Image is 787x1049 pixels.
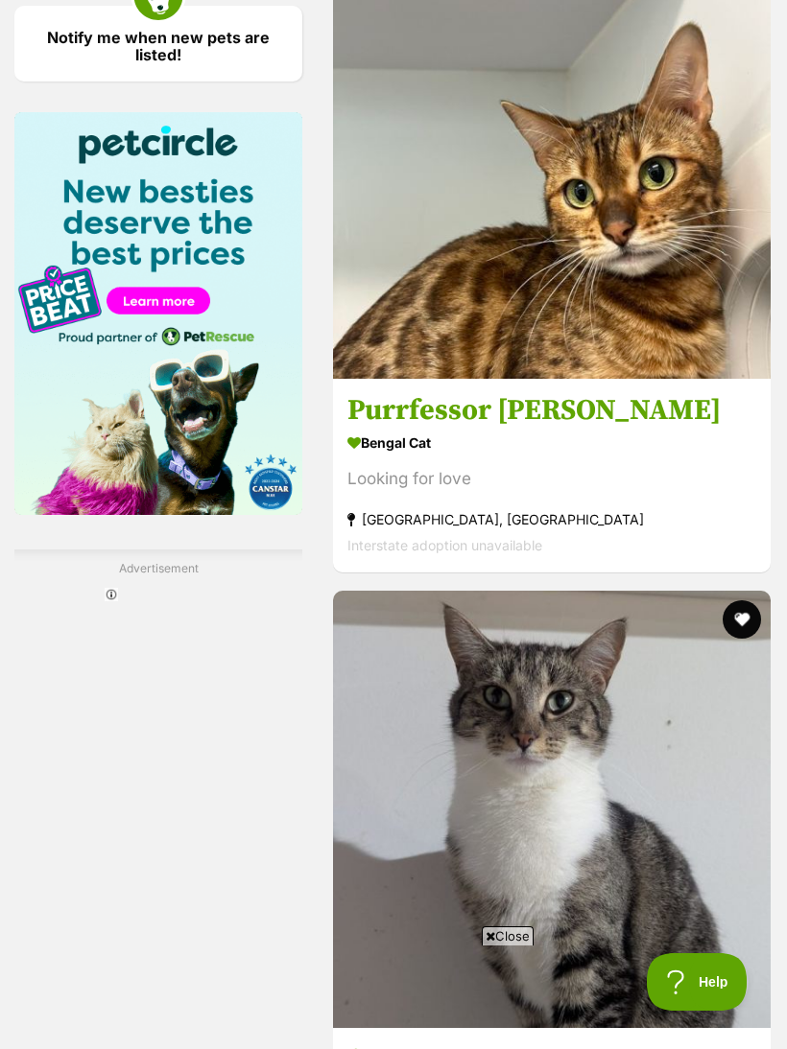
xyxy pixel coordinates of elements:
button: favourite [723,600,761,639]
h3: Purrfessor [PERSON_NAME] [347,392,756,429]
strong: Bengal Cat [347,429,756,456]
img: Pet Circle promo banner [14,112,302,515]
div: Looking for love [347,466,756,492]
img: Styx - Domestic Short Hair (DSH) Cat [333,591,771,1028]
span: Close [482,926,534,945]
iframe: Advertisement [44,953,743,1039]
strong: [GEOGRAPHIC_DATA], [GEOGRAPHIC_DATA] [347,506,756,532]
a: Notify me when new pets are listed! [14,6,302,82]
span: Interstate adoption unavailable [347,537,542,553]
iframe: Help Scout Beacon - Open [647,953,749,1011]
a: Purrfessor [PERSON_NAME] Bengal Cat Looking for love [GEOGRAPHIC_DATA], [GEOGRAPHIC_DATA] Interst... [333,378,771,572]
